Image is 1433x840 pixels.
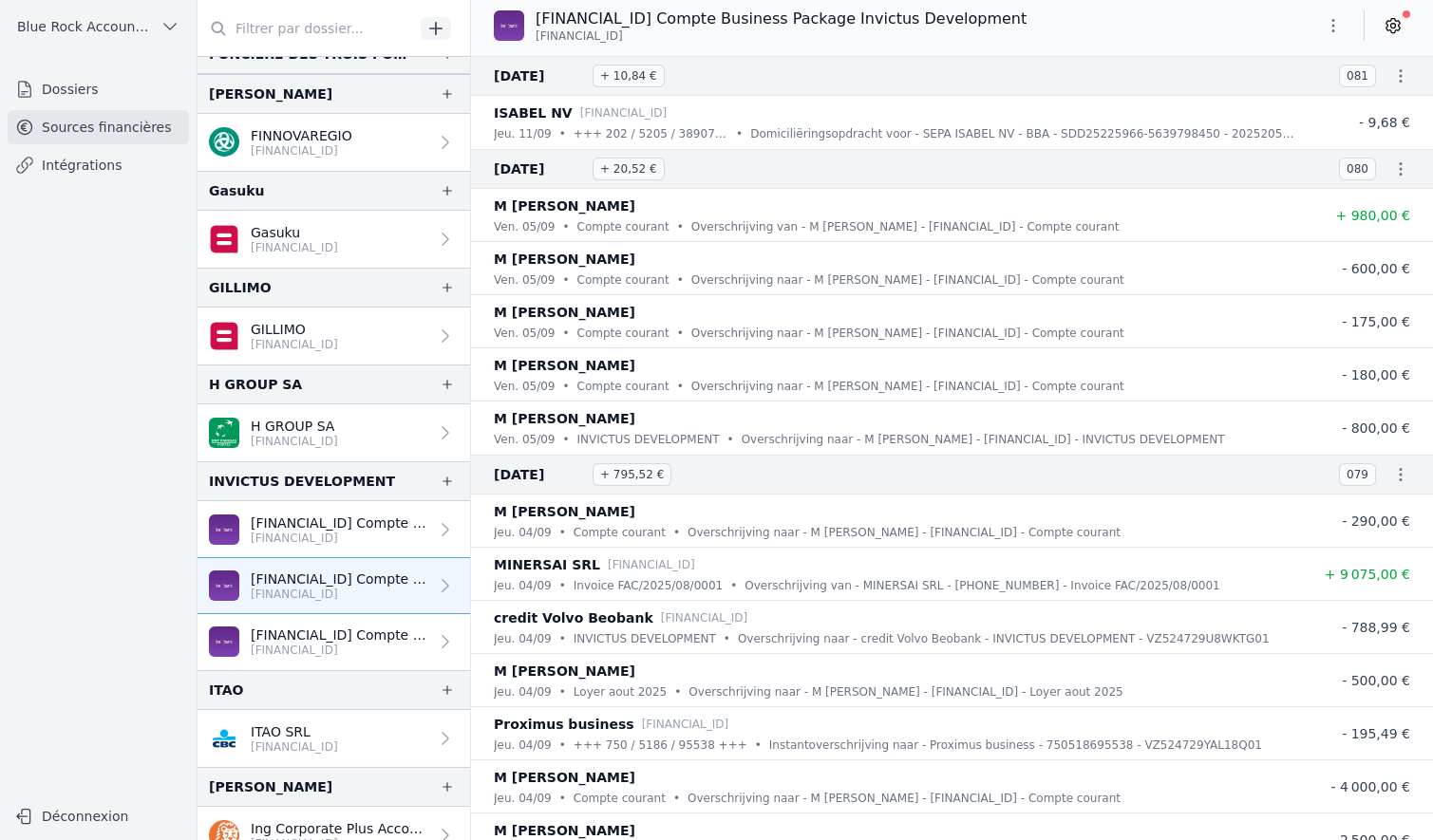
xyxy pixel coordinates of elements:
[251,513,428,532] p: [FINANCIAL_ID] Compte Go [PERSON_NAME]
[198,614,470,670] a: [FINANCIAL_ID] Compte Go [PERSON_NAME] [FINANCIAL_ID]
[608,555,695,574] p: [FINANCIAL_ID]
[736,124,743,143] div: •
[750,124,1296,143] p: Domiciliëringsopdracht voor - SEPA ISABEL NV - BBA - SDD25225966-5639798450 - 202520538907 - SCOR
[1342,314,1410,329] span: - 175,00 €
[562,324,569,343] div: •
[580,103,668,122] p: [FINANCIAL_ID]
[674,682,681,701] div: •
[251,223,338,242] p: Gasuku
[251,625,428,644] p: [FINANCIAL_ID] Compte Go [PERSON_NAME]
[494,407,635,430] p: M [PERSON_NAME]
[673,523,680,542] div: •
[574,523,666,542] p: Compte courant
[1325,567,1410,582] span: + 9 075,00 €
[559,736,566,755] div: •
[1335,208,1410,223] span: + 980,00 €
[198,211,470,268] a: Gasuku [FINANCIAL_ID]
[1342,620,1410,635] span: - 788,99 €
[494,430,555,449] p: ven. 05/09
[574,682,667,701] p: Loyer aout 2025
[688,523,1121,542] p: Overschrijving naar - M [PERSON_NAME] - [FINANCIAL_ID] - Compte courant
[251,739,338,755] p: [FINANCIAL_ID]
[1339,158,1376,180] span: 080
[8,11,189,42] button: Blue Rock Accounting
[251,320,338,339] p: GILLIMO
[1342,367,1410,383] span: - 180,00 €
[8,148,189,182] a: Intégrations
[494,523,552,542] p: jeu. 04/09
[559,576,566,595] div: •
[574,736,747,755] p: +++ 750 / 5186 / 95538 +++
[251,143,352,159] p: [FINANCIAL_ID]
[677,271,684,289] div: •
[562,430,569,449] div: •
[209,775,332,798] div: [PERSON_NAME]
[691,377,1124,396] p: Overschrijving naar - M [PERSON_NAME] - [FINANCIAL_ID] - Compte courant
[494,301,635,324] p: M [PERSON_NAME]
[688,682,1122,701] p: Overschrijving naar - M [PERSON_NAME] - [FINANCIAL_ID] - Loyer aout 2025
[209,321,239,351] img: belfius.png
[593,158,665,180] span: + 20,52 €
[494,736,552,755] p: jeu. 04/09
[251,240,338,255] p: [FINANCIAL_ID]
[8,110,189,144] a: Sources financières
[251,819,428,838] p: Ing Corporate Plus Account
[745,576,1219,595] p: Overschrijving van - MINERSAI SRL - [PHONE_NUMBER] - Invoice FAC/2025/08/0001
[494,377,555,396] p: ven. 05/09
[494,713,634,736] p: Proximus business
[577,324,669,343] p: Compte courant
[730,576,737,595] div: •
[198,11,414,46] input: Filtrer par dossier...
[574,629,716,648] p: INVICTUS DEVELOPMENT
[1339,463,1376,486] span: 079
[677,377,684,396] div: •
[209,83,332,105] div: [PERSON_NAME]
[494,607,653,629] p: credit Volvo Beobank
[209,418,239,448] img: BNP_BE_BUSINESS_GEBABEBB.png
[1342,261,1410,276] span: - 600,00 €
[494,354,635,377] p: M [PERSON_NAME]
[727,430,734,449] div: •
[209,626,239,657] img: BEOBANK_CTBKBEBX.png
[494,158,585,180] span: [DATE]
[577,430,720,449] p: INVICTUS DEVELOPMENT
[559,682,566,701] div: •
[536,8,1027,30] p: [FINANCIAL_ID] Compte Business Package Invictus Development
[251,722,338,741] p: ITAO SRL
[494,682,552,701] p: jeu. 04/09
[209,127,239,158] img: triodosbank.png
[494,324,555,343] p: ven. 05/09
[1339,65,1376,87] span: 081
[209,179,265,202] div: Gasuku
[209,224,239,254] img: belfius.png
[593,65,665,87] span: + 10,84 €
[691,217,1120,236] p: Overschrijving van - M [PERSON_NAME] - [FINANCIAL_ID] - Compte courant
[8,72,189,106] a: Dossiers
[198,308,470,364] a: GILLIMO [FINANCIAL_ID]
[577,271,669,289] p: Compte courant
[738,629,1270,648] p: Overschrijving naar - credit Volvo Beobank - INVICTUS DEVELOPMENT - VZ524729U8WKTG01
[198,558,470,614] a: [FINANCIAL_ID] Compte Business Package Invictus Development [FINANCIAL_ID]
[251,417,338,436] p: H GROUP SA
[574,789,666,808] p: Compte courant
[251,587,428,602] p: [FINANCIAL_ID]
[209,276,272,299] div: GILLIMO
[494,10,524,41] img: BEOBANK_CTBKBEBX.png
[251,434,338,449] p: [FINANCIAL_ID]
[1342,420,1410,436] span: - 800,00 €
[742,430,1225,449] p: Overschrijving naar - M [PERSON_NAME] - [FINANCIAL_ID] - INVICTUS DEVELOPMENT
[691,324,1124,343] p: Overschrijving naar - M [PERSON_NAME] - [FINANCIAL_ID] - Compte courant
[562,271,569,289] div: •
[494,463,585,486] span: [DATE]
[562,217,569,236] div: •
[536,28,623,44] span: [FINANCIAL_ID]
[562,377,569,396] div: •
[593,463,671,486] span: + 795,52 €
[769,736,1262,755] p: Instantoverschrijving naar - Proximus business - 750518695538 - VZ524729YAL18Q01
[494,124,552,143] p: jeu. 11/09
[1342,513,1410,529] span: - 290,00 €
[494,271,555,289] p: ven. 05/09
[494,195,635,217] p: M [PERSON_NAME]
[209,679,243,701] div: ITAO
[642,715,729,734] p: [FINANCIAL_ID]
